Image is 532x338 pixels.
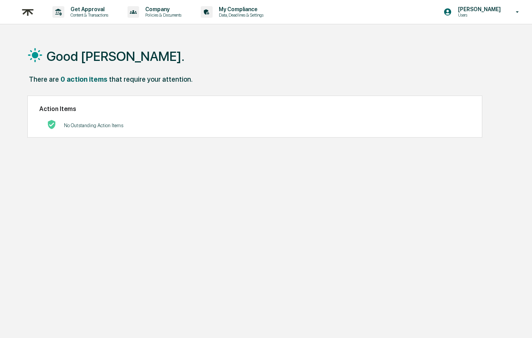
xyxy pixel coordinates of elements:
p: My Compliance [213,6,267,12]
div: that require your attention. [109,75,193,83]
img: logo [18,3,37,22]
div: There are [29,75,59,83]
p: Data, Deadlines & Settings [213,12,267,18]
h2: Action Items [39,105,470,113]
p: [PERSON_NAME] [452,6,505,12]
p: No Outstanding Action Items [64,123,123,128]
div: 0 action items [60,75,107,83]
p: Company [139,6,185,12]
h1: Good [PERSON_NAME]. [47,49,185,64]
p: Get Approval [64,6,112,12]
img: No Actions logo [47,120,56,129]
p: Users [452,12,505,18]
p: Content & Transactions [64,12,112,18]
p: Policies & Documents [139,12,185,18]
